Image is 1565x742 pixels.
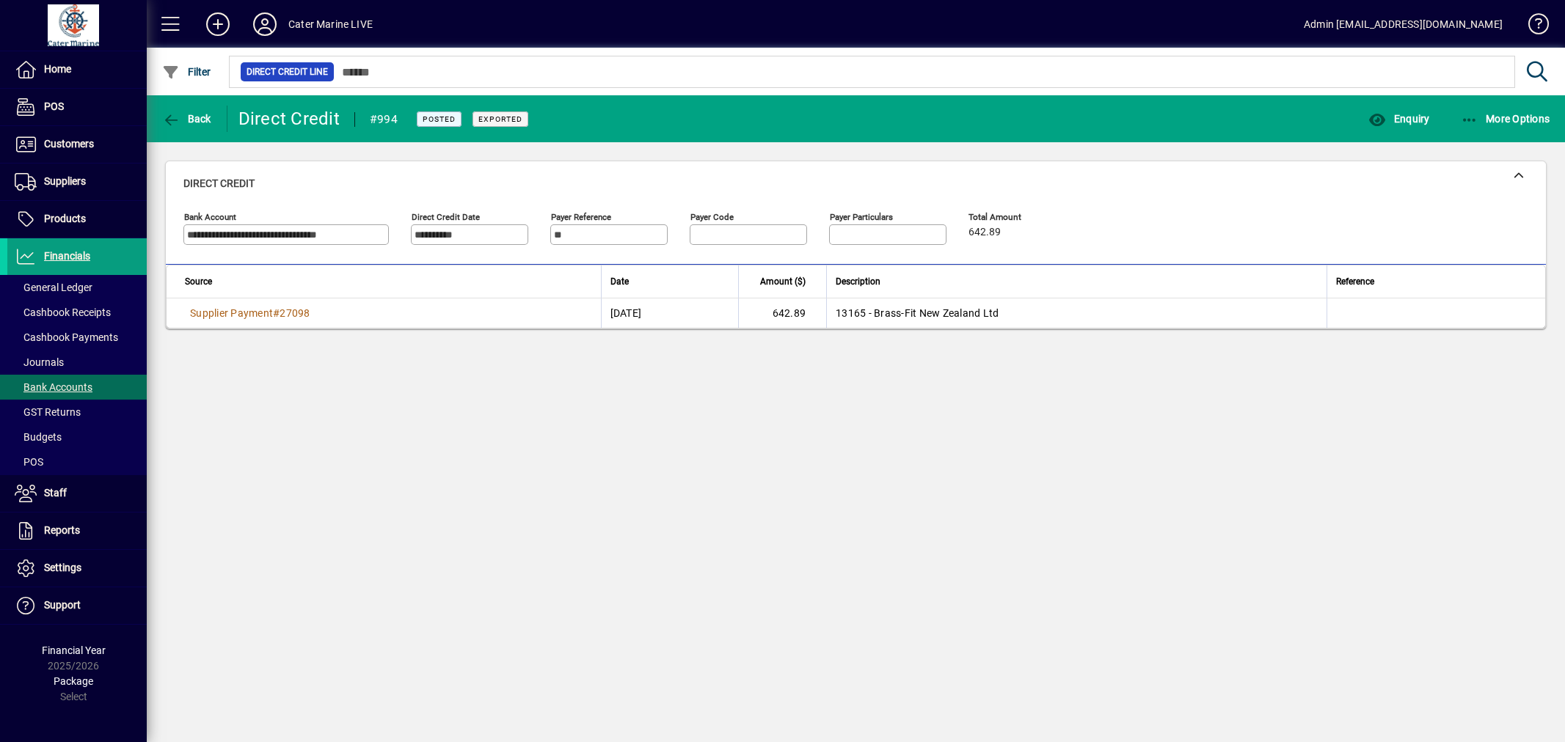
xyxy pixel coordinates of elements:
[247,65,328,79] span: Direct Credit Line
[238,107,340,131] div: Direct Credit
[7,400,147,425] a: GST Returns
[158,106,215,132] button: Back
[748,273,819,290] div: Amount ($)
[44,175,86,187] span: Suppliers
[601,298,739,328] td: [DATE]
[15,331,118,343] span: Cashbook Payments
[836,273,1318,290] div: Description
[7,126,147,163] a: Customers
[610,273,629,290] span: Date
[280,307,310,319] span: 27098
[190,307,273,319] span: Supplier Payment
[551,212,611,222] mat-label: Payer Reference
[7,449,147,474] a: POS
[1461,113,1550,125] span: More Options
[54,675,93,687] span: Package
[44,524,80,536] span: Reports
[44,100,64,112] span: POS
[1336,273,1374,290] span: Reference
[185,305,315,321] a: Supplier Payment#27098
[15,282,92,293] span: General Ledger
[968,213,1057,222] span: Total Amount
[15,356,64,368] span: Journals
[1517,3,1547,51] a: Knowledge Base
[185,273,592,290] div: Source
[44,487,67,499] span: Staff
[194,11,241,37] button: Add
[162,66,211,78] span: Filter
[7,375,147,400] a: Bank Accounts
[158,59,215,85] button: Filter
[44,63,71,75] span: Home
[7,51,147,88] a: Home
[184,212,236,222] mat-label: Bank Account
[42,644,106,656] span: Financial Year
[241,11,288,37] button: Profile
[7,89,147,125] a: POS
[760,273,806,290] span: Amount ($)
[1336,273,1527,290] div: Reference
[7,587,147,624] a: Support
[836,307,999,319] span: 13165 - Brass-Fit New Zealand Ltd
[15,306,111,318] span: Cashbook Receipts
[1365,106,1433,132] button: Enquiry
[185,273,212,290] span: Source
[7,350,147,375] a: Journals
[44,562,81,573] span: Settings
[7,164,147,200] a: Suppliers
[44,599,81,611] span: Support
[968,227,1001,238] span: 642.89
[423,114,456,124] span: Posted
[690,212,734,222] mat-label: Payer Code
[7,475,147,512] a: Staff
[1457,106,1554,132] button: More Options
[7,201,147,238] a: Products
[1368,113,1429,125] span: Enquiry
[15,431,62,443] span: Budgets
[7,513,147,549] a: Reports
[412,212,480,222] mat-label: Direct Credit Date
[15,406,81,418] span: GST Returns
[44,213,86,224] span: Products
[288,12,373,36] div: Cater Marine LIVE
[738,298,826,328] td: 642.89
[830,212,893,222] mat-label: Payer Particulars
[7,425,147,449] a: Budgets
[15,381,92,393] span: Bank Accounts
[44,250,90,262] span: Financials
[7,550,147,587] a: Settings
[836,273,880,290] span: Description
[44,138,94,150] span: Customers
[147,106,227,132] app-page-header-button: Back
[478,114,522,124] span: Exported
[1304,12,1503,36] div: Admin [EMAIL_ADDRESS][DOMAIN_NAME]
[370,108,398,131] div: #994
[162,113,211,125] span: Back
[7,325,147,350] a: Cashbook Payments
[273,307,280,319] span: #
[7,275,147,300] a: General Ledger
[15,456,43,468] span: POS
[7,300,147,325] a: Cashbook Receipts
[610,273,730,290] div: Date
